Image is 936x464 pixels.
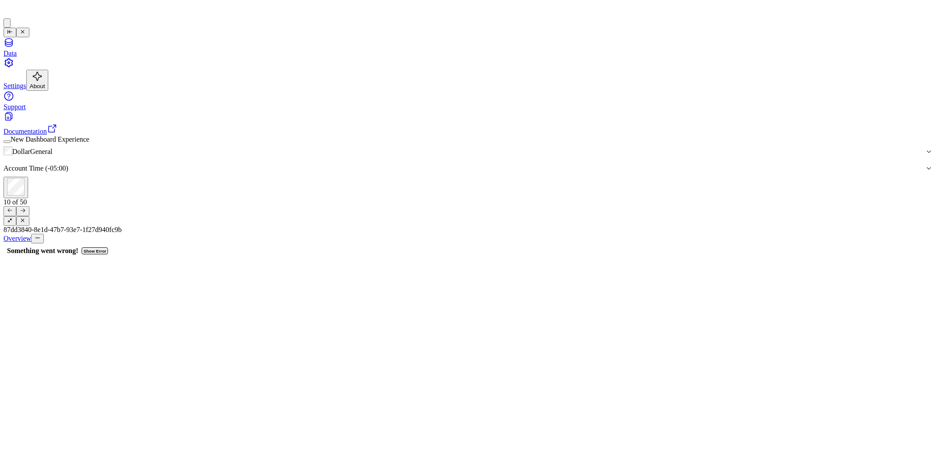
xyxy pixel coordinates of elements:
[4,57,932,89] a: Settings
[4,37,932,57] a: Data
[16,28,29,37] button: Toggle Navigation
[4,91,932,111] a: Support
[4,111,932,135] a: Documentation
[4,226,932,234] div: 87dd3840-8e1d-47b7-93e7-1f27d940fc9b
[26,70,49,91] button: About
[4,198,27,206] span: 10 of 50
[7,247,78,255] strong: Something went wrong!
[82,247,108,254] button: Show Error
[4,136,932,143] div: New Dashboard Experience
[4,235,31,242] a: Overview
[4,28,16,37] button: Toggle Navigation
